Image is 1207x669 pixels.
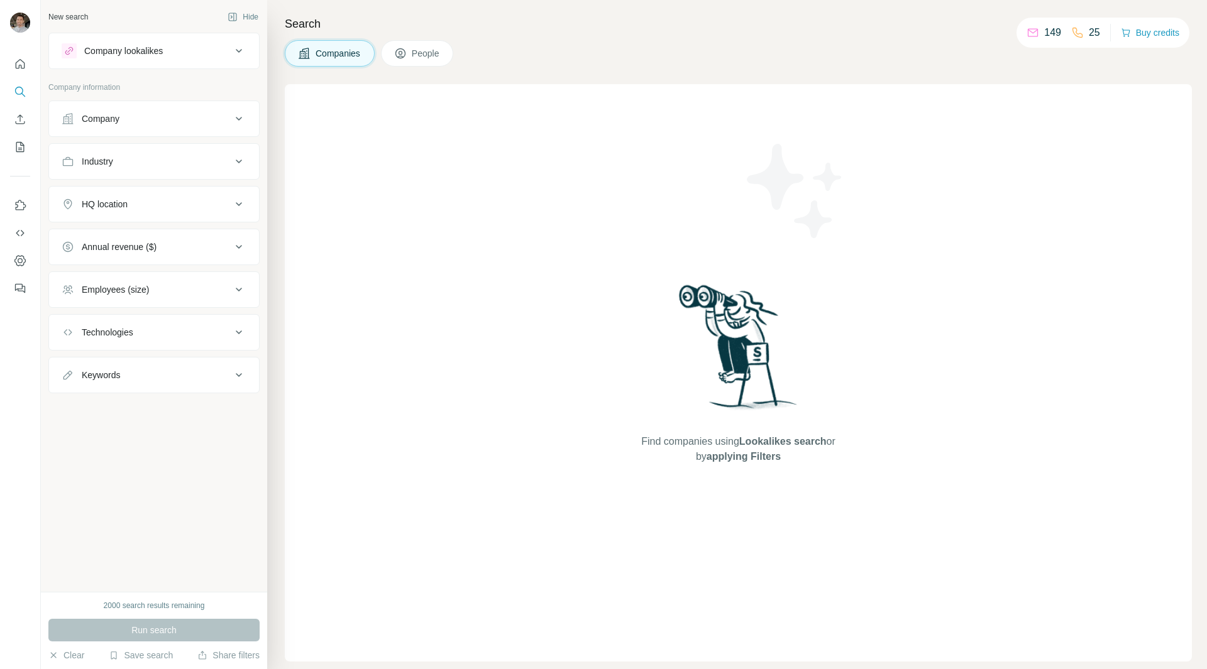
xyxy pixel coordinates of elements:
div: Company [82,112,119,125]
button: Employees (size) [49,275,259,305]
button: HQ location [49,189,259,219]
p: 25 [1089,25,1100,40]
div: HQ location [82,198,128,210]
p: Company information [48,82,260,93]
button: Save search [109,649,173,661]
div: 2000 search results remaining [104,600,205,611]
button: Enrich CSV [10,108,30,131]
span: Find companies using or by [637,434,839,464]
button: Annual revenue ($) [49,232,259,262]
button: Technologies [49,317,259,347]
button: Company [49,104,259,134]
button: Hide [219,8,267,26]
div: Industry [82,155,113,168]
button: Dashboard [10,249,30,272]
button: Use Surfe API [10,222,30,244]
button: Feedback [10,277,30,300]
div: Employees (size) [82,283,149,296]
button: Buy credits [1121,24,1179,41]
div: New search [48,11,88,23]
span: applying Filters [707,451,781,462]
span: Lookalikes search [739,436,827,447]
button: Industry [49,146,259,177]
div: Technologies [82,326,133,339]
button: Company lookalikes [49,36,259,66]
span: Companies [316,47,361,60]
img: Avatar [10,13,30,33]
button: Share filters [197,649,260,661]
img: Surfe Illustration - Stars [739,134,852,247]
div: Company lookalikes [84,45,163,57]
button: Keywords [49,360,259,390]
span: People [412,47,441,60]
h4: Search [285,15,1192,33]
button: Search [10,80,30,103]
button: Clear [48,649,84,661]
img: Surfe Illustration - Woman searching with binoculars [673,281,804,422]
button: Quick start [10,53,30,75]
button: My lists [10,136,30,158]
div: Keywords [82,369,120,381]
button: Use Surfe on LinkedIn [10,194,30,217]
p: 149 [1044,25,1061,40]
div: Annual revenue ($) [82,241,157,253]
